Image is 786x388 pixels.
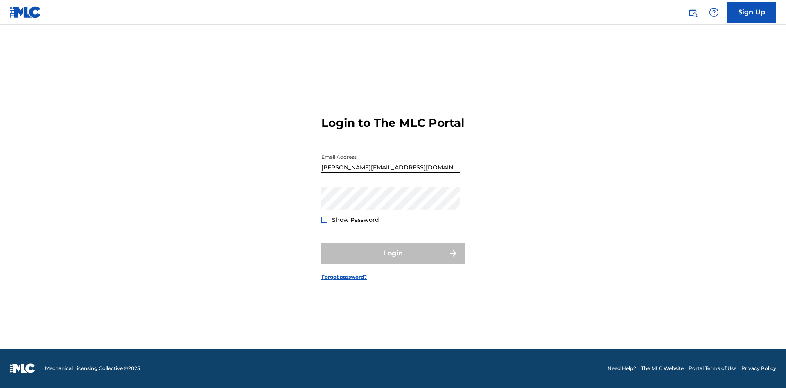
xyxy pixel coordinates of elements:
[332,216,379,223] span: Show Password
[727,2,776,23] a: Sign Up
[709,7,719,17] img: help
[684,4,701,20] a: Public Search
[608,365,636,372] a: Need Help?
[321,116,464,130] h3: Login to The MLC Portal
[10,6,41,18] img: MLC Logo
[641,365,684,372] a: The MLC Website
[741,365,776,372] a: Privacy Policy
[45,365,140,372] span: Mechanical Licensing Collective © 2025
[689,365,736,372] a: Portal Terms of Use
[688,7,698,17] img: search
[706,4,722,20] div: Help
[745,349,786,388] iframe: Chat Widget
[10,363,35,373] img: logo
[321,273,367,281] a: Forgot password?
